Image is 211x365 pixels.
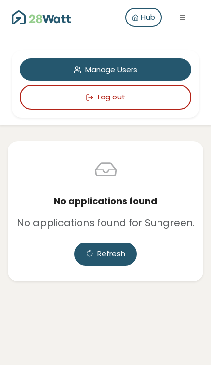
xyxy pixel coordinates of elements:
button: Refresh [74,243,137,266]
img: 28Watt [12,10,71,24]
button: Log out [20,85,191,110]
a: Manage Users [20,58,191,81]
p: No applications found for Sungreen. [16,215,195,231]
h3: No applications found [16,195,195,207]
a: Hub [125,8,162,27]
